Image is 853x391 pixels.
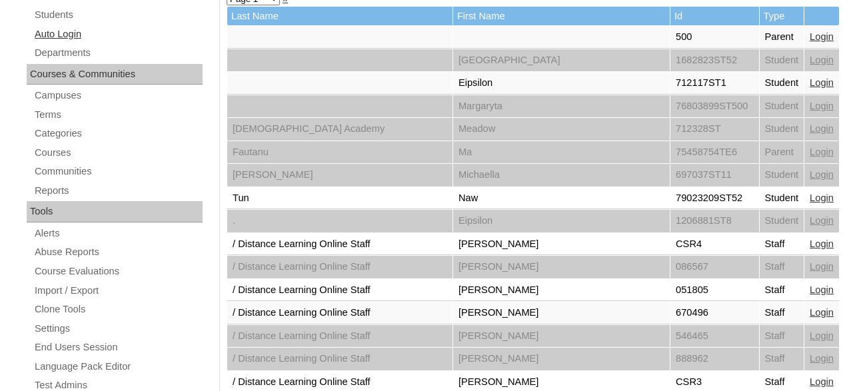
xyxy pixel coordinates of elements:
a: Login [810,147,834,157]
a: Clone Tools [33,301,203,318]
a: Login [810,330,834,341]
a: Login [810,353,834,364]
a: Login [810,55,834,65]
td: Michaella [453,164,670,187]
td: [PERSON_NAME] [453,256,670,278]
a: Login [810,77,834,88]
a: Login [810,238,834,249]
td: Student [760,210,804,232]
td: Eipsilon [453,72,670,95]
td: 500 [670,26,759,49]
a: Login [810,123,834,134]
a: End Users Session [33,339,203,356]
td: 051805 [670,279,759,302]
td: 712328ST [670,118,759,141]
a: Login [810,215,834,226]
td: [DEMOGRAPHIC_DATA] Academy [227,118,452,141]
a: Abuse Reports [33,244,203,260]
td: Meadow [453,118,670,141]
td: Id [670,7,759,26]
a: Login [810,101,834,111]
a: Settings [33,320,203,337]
td: / Distance Learning Online Staff [227,325,452,348]
td: [PERSON_NAME] [453,302,670,324]
a: Login [810,193,834,203]
td: / Distance Learning Online Staff [227,233,452,256]
td: Student [760,72,804,95]
td: 697037ST11 [670,164,759,187]
a: Departments [33,45,203,61]
td: [PERSON_NAME] [453,233,670,256]
td: Naw [453,187,670,210]
a: Login [810,307,834,318]
td: Last Name [227,7,452,26]
a: Communities [33,163,203,180]
td: Staff [760,302,804,324]
a: Login [810,261,834,272]
td: 1682823ST52 [670,49,759,72]
td: Margaryta [453,95,670,118]
td: Ma [453,141,670,164]
td: . [227,210,452,232]
td: 75458754TE6 [670,141,759,164]
td: / Distance Learning Online Staff [227,256,452,278]
a: Login [810,284,834,295]
td: [GEOGRAPHIC_DATA] [453,49,670,72]
td: 1206881ST8 [670,210,759,232]
td: Tun [227,187,452,210]
a: Login [810,169,834,180]
a: Alerts [33,225,203,242]
td: [PERSON_NAME] [453,325,670,348]
td: 670496 [670,302,759,324]
td: 79023209ST52 [670,187,759,210]
a: Categories [33,125,203,142]
td: Eipsilon [453,210,670,232]
a: Auto Login [33,26,203,43]
td: Staff [760,348,804,370]
td: Parent [760,141,804,164]
a: Reports [33,183,203,199]
a: Students [33,7,203,23]
td: Student [760,49,804,72]
a: Login [810,376,834,387]
td: 712117ST1 [670,72,759,95]
a: Courses [33,145,203,161]
td: 546465 [670,325,759,348]
div: Tools [27,201,203,222]
td: Student [760,187,804,210]
td: Student [760,118,804,141]
td: Type [760,7,804,26]
td: 76803899ST500 [670,95,759,118]
a: Campuses [33,87,203,104]
td: [PERSON_NAME] [227,164,452,187]
td: Staff [760,279,804,302]
a: Course Evaluations [33,263,203,280]
td: Staff [760,233,804,256]
td: Parent [760,26,804,49]
td: / Distance Learning Online Staff [227,279,452,302]
td: Staff [760,256,804,278]
td: Staff [760,325,804,348]
td: 888962 [670,348,759,370]
td: / Distance Learning Online Staff [227,302,452,324]
td: Student [760,164,804,187]
td: [PERSON_NAME] [453,348,670,370]
td: / Distance Learning Online Staff [227,348,452,370]
div: Courses & Communities [27,64,203,85]
td: Fautanu [227,141,452,164]
td: [PERSON_NAME] [453,279,670,302]
td: CSR4 [670,233,759,256]
a: Import / Export [33,282,203,299]
a: Language Pack Editor [33,358,203,375]
a: Login [810,31,834,42]
a: Terms [33,107,203,123]
td: 086567 [670,256,759,278]
td: First Name [453,7,670,26]
td: Student [760,95,804,118]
